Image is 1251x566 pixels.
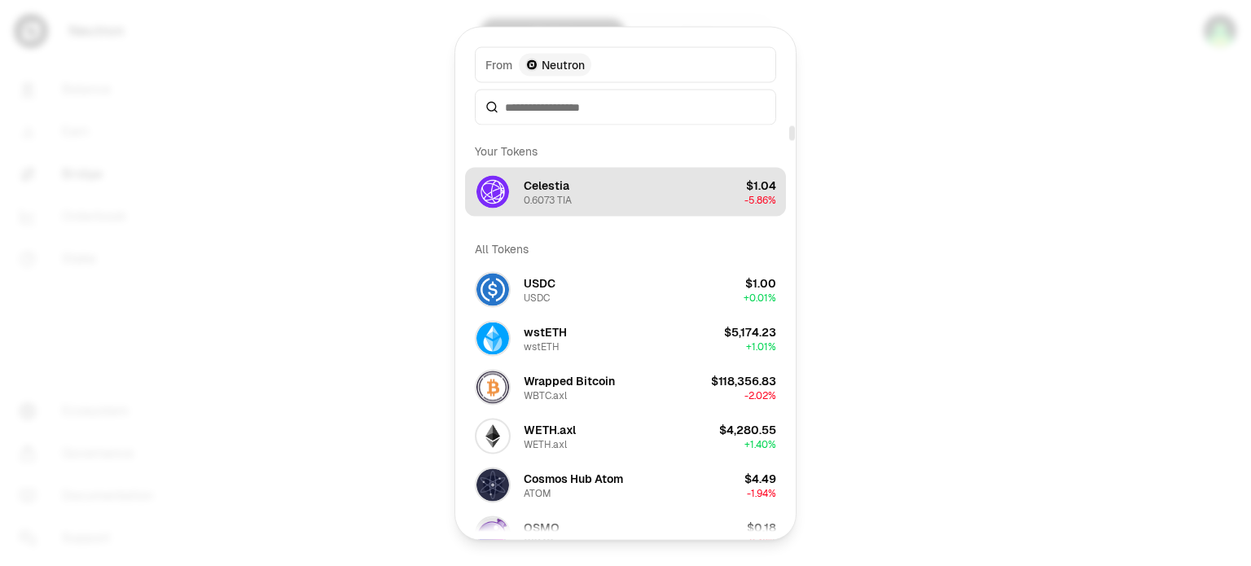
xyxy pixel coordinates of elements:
div: WBTC.axl [524,388,567,401]
span: -5.86% [744,193,776,206]
span: Neutron [542,56,585,72]
img: WETH.axl Logo [476,419,509,452]
div: $1.04 [746,177,776,193]
img: WBTC.axl Logo [476,371,509,403]
button: TIA LogoCelestia0.6073 TIA$1.04-5.86% [465,167,786,216]
span: + 1.40% [744,437,776,450]
div: 0.6073 TIA [524,193,572,206]
div: $4,280.55 [719,421,776,437]
div: $118,356.83 [711,372,776,388]
button: FromNeutron LogoNeutron [475,46,776,82]
div: USDC [524,274,555,291]
img: ATOM Logo [476,468,509,501]
span: + 1.01% [746,340,776,353]
img: Neutron Logo [525,58,538,71]
img: OSMO Logo [476,517,509,550]
img: USDC Logo [476,273,509,305]
div: $4.49 [744,470,776,486]
button: ATOM LogoCosmos Hub AtomATOM$4.49-1.94% [465,460,786,509]
div: $5,174.23 [724,323,776,340]
span: -1.94% [747,486,776,499]
div: WETH.axl [524,421,576,437]
div: Cosmos Hub Atom [524,470,623,486]
span: -2.02% [744,388,776,401]
span: + 0.01% [744,291,776,304]
button: WETH.axl LogoWETH.axlWETH.axl$4,280.55+1.40% [465,411,786,460]
div: $1.00 [745,274,776,291]
div: OSMO [524,535,554,548]
div: Wrapped Bitcoin [524,372,615,388]
div: ATOM [524,486,551,499]
img: wstETH Logo [476,322,509,354]
button: OSMO LogoOSMOOSMO$0.18-3.49% [465,509,786,558]
span: -3.49% [745,535,776,548]
img: TIA Logo [476,175,509,208]
div: $0.18 [747,519,776,535]
div: Your Tokens [465,134,786,167]
div: Celestia [524,177,569,193]
div: OSMO [524,519,560,535]
div: WETH.axl [524,437,567,450]
div: wstETH [524,323,567,340]
button: wstETH LogowstETHwstETH$5,174.23+1.01% [465,314,786,362]
span: From [485,56,512,72]
button: WBTC.axl LogoWrapped BitcoinWBTC.axl$118,356.83-2.02% [465,362,786,411]
button: USDC LogoUSDCUSDC$1.00+0.01% [465,265,786,314]
div: USDC [524,291,550,304]
div: wstETH [524,340,560,353]
div: All Tokens [465,232,786,265]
